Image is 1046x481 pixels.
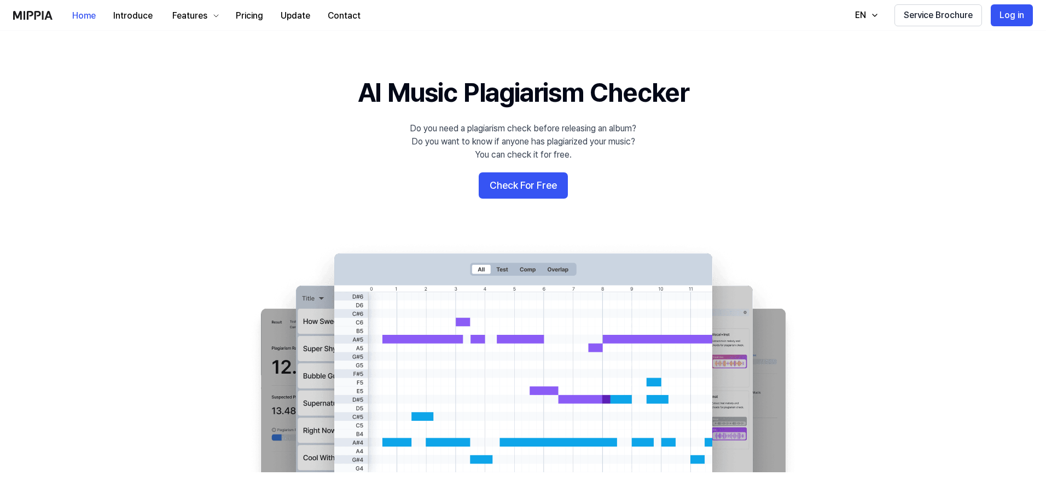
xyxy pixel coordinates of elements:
div: Features [170,9,210,22]
img: main Image [239,242,807,472]
h1: AI Music Plagiarism Checker [358,74,689,111]
div: EN [853,9,868,22]
button: Check For Free [479,172,568,199]
button: EN [844,4,886,26]
button: Update [272,5,319,27]
button: Features [161,5,227,27]
a: Update [272,1,319,31]
a: Home [63,1,104,31]
button: Home [63,5,104,27]
div: Do you need a plagiarism check before releasing an album? Do you want to know if anyone has plagi... [410,122,636,161]
img: logo [13,11,53,20]
button: Contact [319,5,369,27]
button: Introduce [104,5,161,27]
button: Pricing [227,5,272,27]
button: Log in [991,4,1033,26]
button: Service Brochure [894,4,982,26]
